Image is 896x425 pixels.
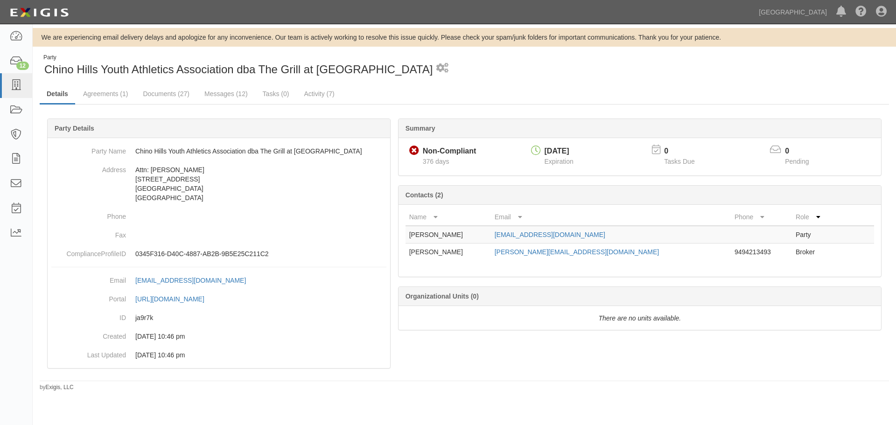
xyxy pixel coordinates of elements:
[43,54,433,62] div: Party
[256,84,296,103] a: Tasks (0)
[792,244,837,261] td: Broker
[406,244,491,261] td: [PERSON_NAME]
[51,160,386,207] dd: Attn: [PERSON_NAME] [STREET_ADDRESS] [GEOGRAPHIC_DATA] [GEOGRAPHIC_DATA]
[297,84,341,103] a: Activity (7)
[545,146,574,157] div: [DATE]
[40,54,457,77] div: Chino Hills Youth Athletics Association dba The Grill at Community Park
[135,277,256,284] a: [EMAIL_ADDRESS][DOMAIN_NAME]
[135,295,215,303] a: [URL][DOMAIN_NAME]
[40,84,75,105] a: Details
[51,327,126,341] dt: Created
[406,293,479,300] b: Organizational Units (0)
[792,209,837,226] th: Role
[495,248,659,256] a: [PERSON_NAME][EMAIL_ADDRESS][DOMAIN_NAME]
[495,231,605,238] a: [EMAIL_ADDRESS][DOMAIN_NAME]
[16,62,29,70] div: 12
[491,209,731,226] th: Email
[44,63,433,76] span: Chino Hills Youth Athletics Association dba The Grill at [GEOGRAPHIC_DATA]
[664,146,706,157] p: 0
[423,146,476,157] div: Non-Compliant
[135,249,386,258] p: 0345F316-D40C-4887-AB2B-9B5E25C211C2
[423,158,449,165] span: Since 08/08/2024
[792,226,837,244] td: Party
[731,244,792,261] td: 9494213493
[785,158,809,165] span: Pending
[51,327,386,346] dd: 08/05/2024 10:46 pm
[197,84,255,103] a: Messages (12)
[51,160,126,174] dt: Address
[51,142,126,156] dt: Party Name
[754,3,832,21] a: [GEOGRAPHIC_DATA]
[135,276,246,285] div: [EMAIL_ADDRESS][DOMAIN_NAME]
[855,7,867,18] i: Help Center - Complianz
[51,308,386,327] dd: ja9r7k
[599,314,681,322] i: There are no units available.
[33,33,896,42] div: We are experiencing email delivery delays and apologize for any inconvenience. Our team is active...
[51,244,126,258] dt: ComplianceProfileID
[406,226,491,244] td: [PERSON_NAME]
[51,226,126,240] dt: Fax
[785,146,820,157] p: 0
[409,146,419,156] i: Non-Compliant
[51,207,126,221] dt: Phone
[51,346,126,360] dt: Last Updated
[46,384,74,390] a: Exigis, LLC
[76,84,135,103] a: Agreements (1)
[55,125,94,132] b: Party Details
[51,271,126,285] dt: Email
[51,142,386,160] dd: Chino Hills Youth Athletics Association dba The Grill at [GEOGRAPHIC_DATA]
[7,4,71,21] img: logo-5460c22ac91f19d4615b14bd174203de0afe785f0fc80cf4dbbc73dc1793850b.png
[664,158,694,165] span: Tasks Due
[406,191,443,199] b: Contacts (2)
[436,63,448,73] i: 2 scheduled workflows
[51,346,386,364] dd: 08/05/2024 10:46 pm
[136,84,196,103] a: Documents (27)
[406,209,491,226] th: Name
[545,158,574,165] span: Expiration
[406,125,435,132] b: Summary
[40,383,74,391] small: by
[51,308,126,322] dt: ID
[731,209,792,226] th: Phone
[51,290,126,304] dt: Portal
